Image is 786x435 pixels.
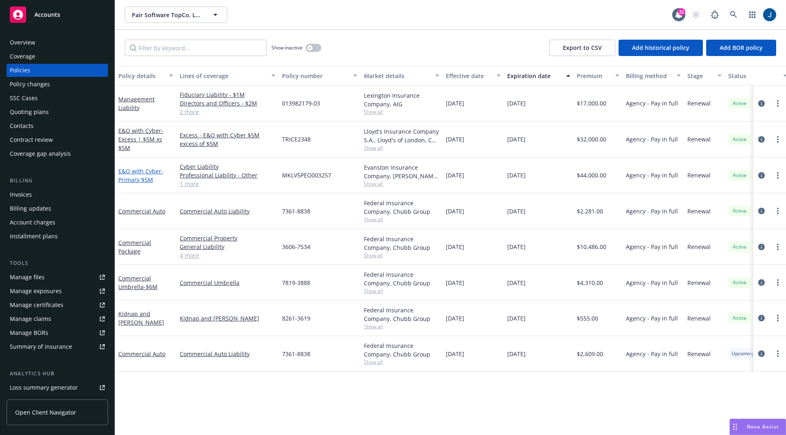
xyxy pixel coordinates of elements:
button: Export to CSV [549,40,615,56]
span: [DATE] [446,99,464,108]
span: Upcoming [732,350,755,357]
div: Policy number [282,72,348,80]
a: Switch app [744,7,761,23]
span: Agency - Pay in full [626,278,678,287]
span: [DATE] [507,99,526,108]
span: $2,609.00 [577,350,603,358]
span: Accounts [34,11,60,18]
a: circleInformation [757,99,766,108]
a: Fiduciary Liability - $1M [180,90,276,99]
span: [DATE] [507,350,526,358]
a: Commercial Package [118,239,151,255]
div: Account charges [10,216,55,229]
span: Agency - Pay in full [626,135,678,144]
a: 4 more [180,251,276,260]
a: Loss summary generator [7,381,108,394]
div: Expiration date [507,72,561,80]
button: Lines of coverage [176,66,279,85]
a: Commercial Property [180,234,276,242]
span: Show all [364,359,439,365]
div: Effective date [446,72,492,80]
div: Billing method [626,72,672,80]
div: Lexington Insurance Company, AIG [364,91,439,108]
a: Kidnap and [PERSON_NAME] [118,310,164,326]
span: Active [732,279,748,286]
div: Manage files [10,271,45,284]
a: Accounts [7,3,108,26]
span: Renewal [687,314,711,323]
span: Agency - Pay in full [626,207,678,215]
button: Expiration date [504,66,574,85]
a: Overview [7,36,108,49]
span: [DATE] [507,242,526,251]
span: 013982179-03 [282,99,320,108]
a: Excess - E&O with Cyber $5M excess of $5M [180,131,276,148]
div: Tools [7,259,108,267]
span: 3606-7534 [282,242,310,251]
div: Drag to move [730,419,740,435]
a: circleInformation [757,135,766,144]
a: Management Liability [118,95,155,112]
a: Cyber Liability [180,162,276,171]
a: more [773,99,783,108]
span: Renewal [687,242,711,251]
button: Policy details [115,66,176,85]
a: Start snowing [688,7,704,23]
a: Policies [7,64,108,77]
div: Policy details [118,72,164,80]
a: Quoting plans [7,105,108,119]
a: Summary of insurance [7,340,108,353]
a: Invoices [7,188,108,201]
span: [DATE] [446,171,464,179]
a: Policy changes [7,78,108,91]
button: Stage [684,66,725,85]
div: Federal Insurance Company, Chubb Group [364,235,439,252]
span: Show all [364,252,439,259]
span: Renewal [687,99,711,108]
div: Contract review [10,133,53,146]
a: Report a Bug [707,7,723,23]
span: Agency - Pay in full [626,350,678,358]
span: - Primary $5M [118,167,163,184]
div: Coverage [10,50,35,63]
a: Commercial Umbrella [180,278,276,287]
span: [DATE] [507,314,526,323]
a: Coverage [7,50,108,63]
span: $44,000.00 [577,171,606,179]
button: Policy number [279,66,361,85]
span: Show all [364,180,439,187]
span: $10,486.00 [577,242,606,251]
a: Commercial Auto Liability [180,207,276,215]
span: [DATE] [507,171,526,179]
span: $2,281.00 [577,207,603,215]
div: 21 [678,8,685,16]
span: Open Client Navigator [15,408,76,417]
a: Billing updates [7,202,108,215]
a: more [773,170,783,180]
div: Analytics hub [7,370,108,378]
div: SSC Cases [10,92,38,105]
span: Show all [364,108,439,115]
button: Add historical policy [619,40,703,56]
span: Renewal [687,207,711,215]
div: Billing updates [10,202,51,215]
div: Installment plans [10,230,58,243]
span: Renewal [687,350,711,358]
div: Market details [364,72,430,80]
div: Federal Insurance Company, Chubb Group [364,270,439,287]
span: Show all [364,144,439,151]
div: Stage [687,72,713,80]
div: Federal Insurance Company, Chubb Group [364,341,439,359]
div: Status [728,72,778,80]
span: - $6M [144,283,158,291]
a: Manage BORs [7,326,108,339]
a: circleInformation [757,242,766,252]
div: Contacts [10,119,34,132]
a: Commercial Auto [118,207,165,215]
span: [DATE] [446,242,464,251]
span: Active [732,207,748,215]
span: Export to CSV [563,44,602,52]
button: Premium [574,66,623,85]
a: circleInformation [757,313,766,323]
a: General Liability [180,242,276,251]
